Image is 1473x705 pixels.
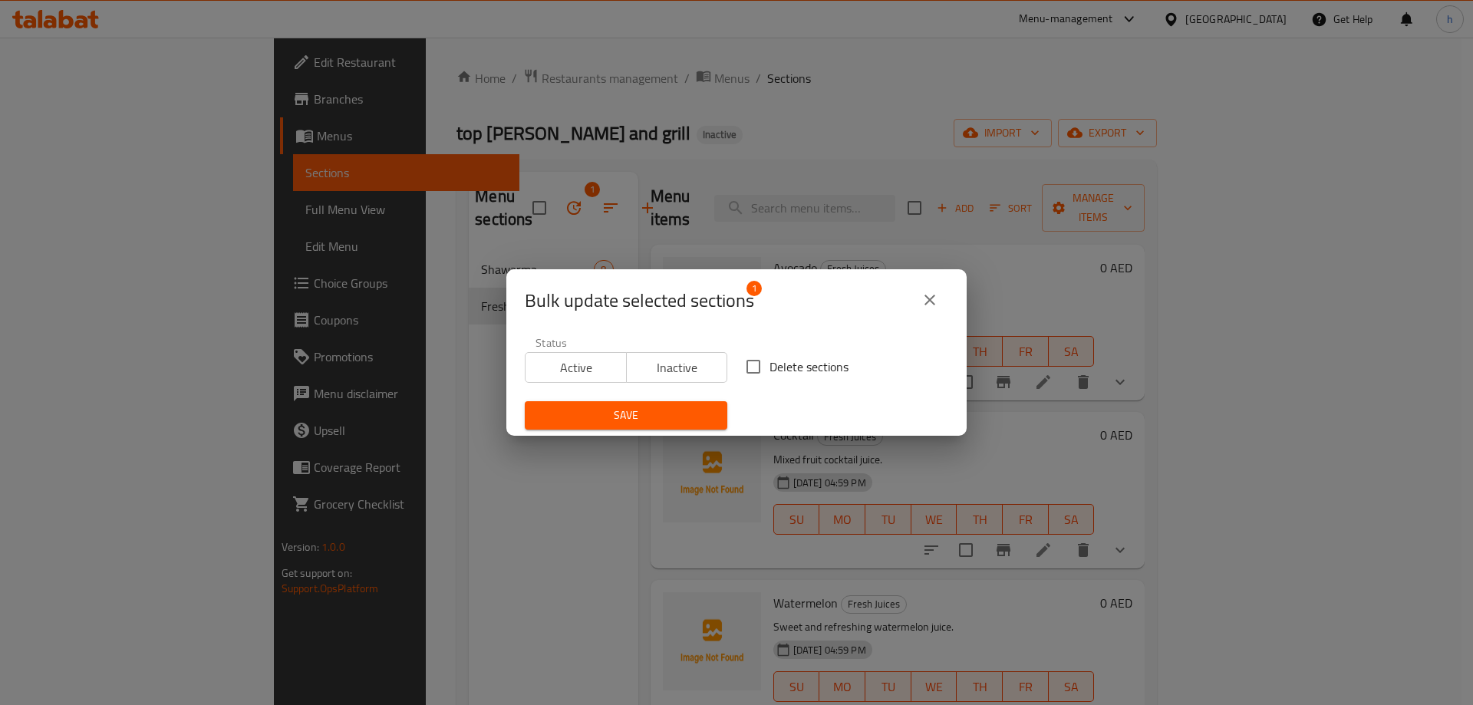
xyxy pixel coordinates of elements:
[537,406,715,425] span: Save
[532,357,621,379] span: Active
[911,282,948,318] button: close
[769,357,849,376] span: Delete sections
[633,357,722,379] span: Inactive
[525,352,627,383] button: Active
[525,288,754,313] span: Bulk update selected sections
[525,401,727,430] button: Save
[626,352,728,383] button: Inactive
[746,281,762,296] span: 1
